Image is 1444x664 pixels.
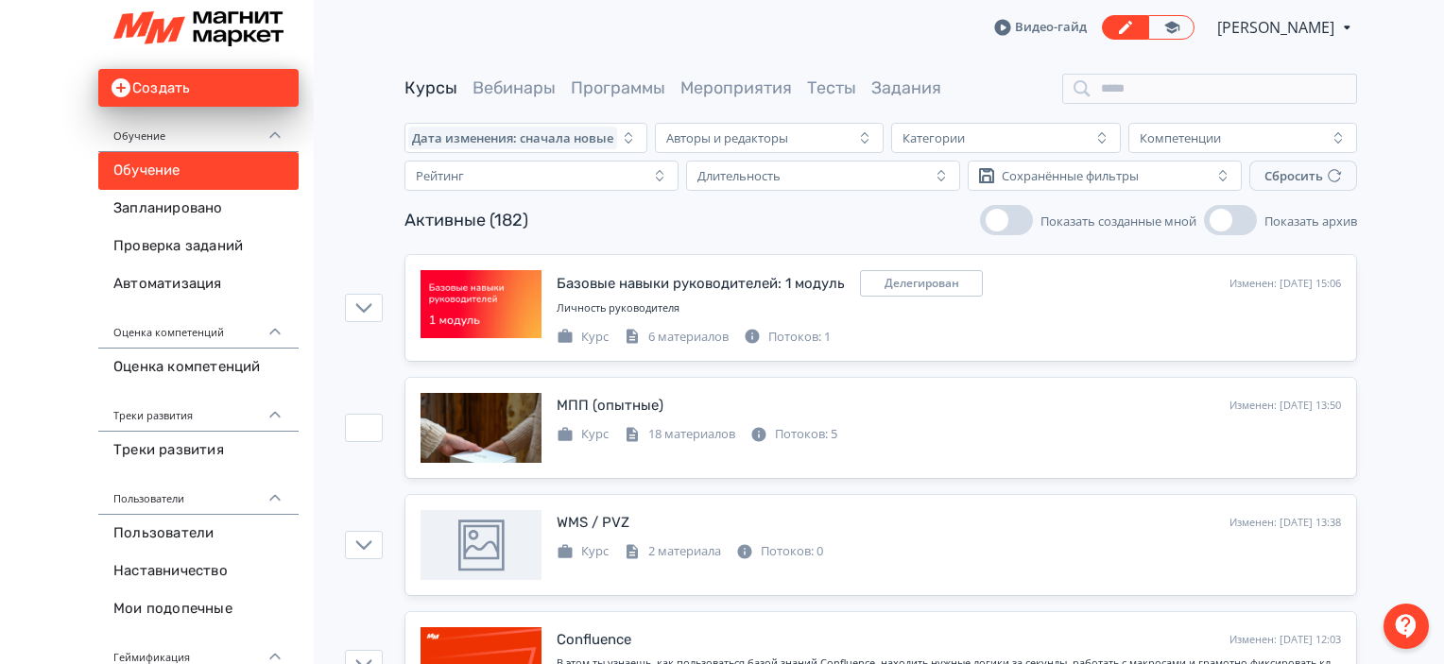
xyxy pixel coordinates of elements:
[891,123,1120,153] button: Категории
[871,77,941,98] a: Задания
[557,395,663,417] div: МПП (опытные)
[968,161,1242,191] button: Сохранённые фильтры
[98,303,299,349] div: Оценка компетенций
[404,208,528,233] div: Активные (182)
[680,77,792,98] a: Мероприятия
[98,69,299,107] button: Создать
[113,11,284,46] img: https://files.teachbase.ru/system/slaveaccount/57079/logo/medium-e76e9250e9e9211827b1f0905568c702...
[557,542,609,561] div: Курс
[557,512,629,534] div: WMS / PVZ
[404,77,457,98] a: Курсы
[624,425,735,444] div: 18 материалов
[902,130,965,145] div: Категории
[98,432,299,469] a: Треки развития
[1140,130,1221,145] div: Компетенции
[1229,276,1341,292] div: Изменен: [DATE] 15:06
[744,328,831,347] div: Потоков: 1
[404,123,647,153] button: Дата изменения: сначала новые
[807,77,856,98] a: Тесты
[860,270,983,297] div: shared
[1128,123,1357,153] button: Компетенции
[571,77,665,98] a: Программы
[1249,161,1357,191] button: Сбросить
[736,542,823,561] div: Потоков: 0
[557,273,845,295] div: Базовые навыки руководителей: 1 модуль
[1229,398,1341,414] div: Изменен: [DATE] 13:50
[624,328,729,347] div: 6 материалов
[624,542,721,561] div: 2 материала
[655,123,884,153] button: Авторы и редакторы
[98,152,299,190] a: Обучение
[98,190,299,228] a: Запланировано
[473,77,556,98] a: Вебинары
[404,161,679,191] button: Рейтинг
[557,629,631,651] div: Confluence
[750,425,837,444] div: Потоков: 5
[557,425,609,444] div: Курс
[697,168,781,183] div: Длительность
[557,300,1341,316] div: Личность руководителя
[994,18,1087,37] a: Видео-гайд
[98,469,299,515] div: Пользователи
[1217,16,1337,39] span: Елизавета Аверина
[412,130,613,145] span: Дата изменения: сначала новые
[557,328,609,347] div: Курс
[1229,632,1341,648] div: Изменен: [DATE] 12:03
[1002,168,1139,183] div: Сохранённые фильтры
[1264,213,1357,230] span: Показать архив
[416,168,464,183] div: Рейтинг
[98,590,299,628] a: Мои подопечные
[98,107,299,152] div: Обучение
[1229,515,1341,531] div: Изменен: [DATE] 13:38
[98,515,299,553] a: Пользователи
[98,553,299,590] a: Наставничество
[98,265,299,303] a: Автоматизация
[666,130,788,145] div: Авторы и редакторы
[686,161,960,191] button: Длительность
[98,349,299,386] a: Оценка компетенций
[98,386,299,432] div: Треки развития
[1040,213,1196,230] span: Показать созданные мной
[1148,15,1195,40] a: Переключиться в режим ученика
[98,228,299,265] a: Проверка заданий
